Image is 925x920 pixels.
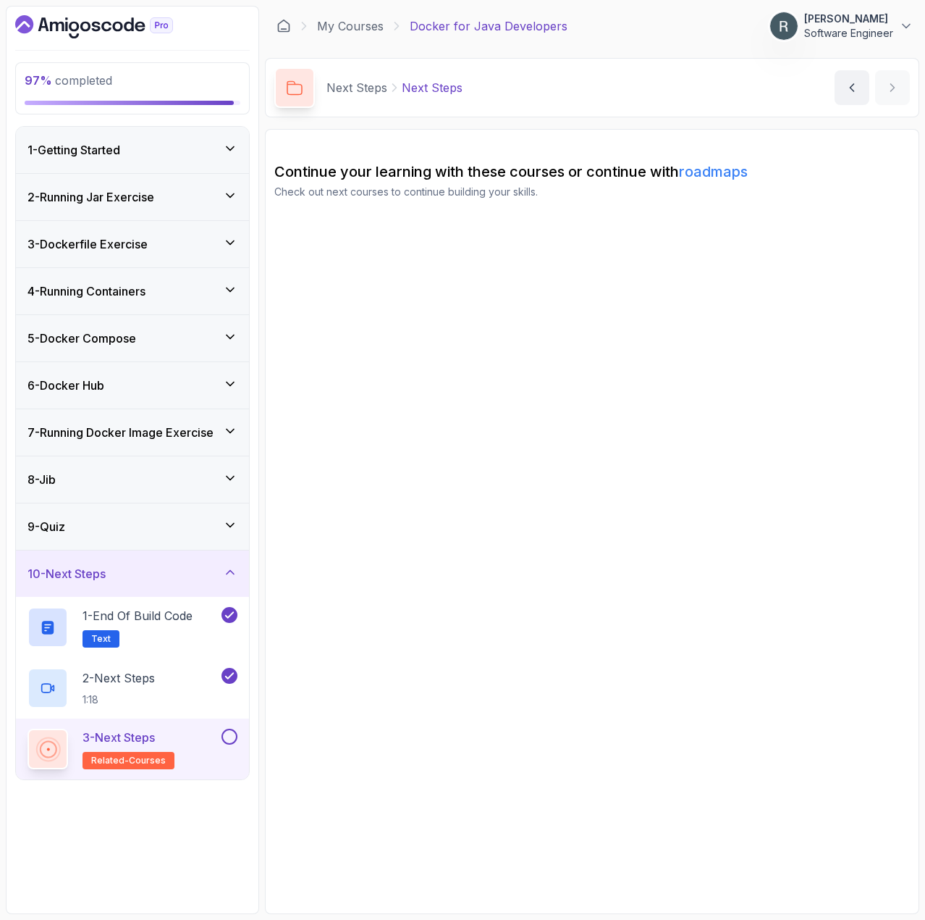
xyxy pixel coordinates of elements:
button: 1-Getting Started [16,127,249,173]
button: 1-End of build codeText [28,607,237,648]
h3: 9 - Quiz [28,518,65,535]
p: 2 - Next Steps [83,669,155,687]
h3: 4 - Running Containers [28,283,145,300]
button: next content [875,70,910,105]
img: user profile image [770,12,798,40]
button: user profile image[PERSON_NAME]Software Engineer [769,12,913,41]
p: 3 - Next Steps [83,729,155,746]
button: 2-Next Steps1:18 [28,668,237,708]
button: 9-Quiz [16,503,249,550]
button: 7-Running Docker Image Exercise [16,409,249,456]
p: Next Steps [326,79,387,96]
button: 5-Docker Compose [16,315,249,361]
h3: 2 - Running Jar Exercise [28,188,154,206]
h3: 10 - Next Steps [28,565,106,582]
h3: 1 - Getting Started [28,141,120,159]
button: 2-Running Jar Exercise [16,174,249,220]
span: related-courses [91,755,166,766]
a: Dashboard [276,19,291,33]
span: 97 % [25,73,52,88]
p: 1:18 [83,693,155,707]
p: Check out next courses to continue building your skills. [274,185,910,199]
p: 1 - End of build code [83,607,193,624]
span: completed [25,73,112,88]
button: 10-Next Steps [16,551,249,597]
button: 6-Docker Hub [16,362,249,409]
p: Next Steps [402,79,462,96]
p: Software Engineer [804,26,893,41]
button: 8-Jib [16,456,249,503]
h3: 6 - Docker Hub [28,377,104,394]
h3: 8 - Jib [28,471,56,488]
button: 3-Dockerfile Exercise [16,221,249,267]
button: 4-Running Containers [16,268,249,314]
a: My Courses [317,17,384,35]
p: Docker for Java Developers [410,17,567,35]
span: Text [91,633,111,645]
h3: 3 - Dockerfile Exercise [28,235,148,253]
h3: 7 - Running Docker Image Exercise [28,424,214,441]
a: roadmaps [679,163,748,180]
button: 3-Next Stepsrelated-courses [28,729,237,769]
a: Dashboard [15,15,206,38]
p: [PERSON_NAME] [804,12,893,26]
h2: Continue your learning with these courses or continue with [274,162,910,182]
h3: 5 - Docker Compose [28,330,136,347]
button: previous content [835,70,869,105]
